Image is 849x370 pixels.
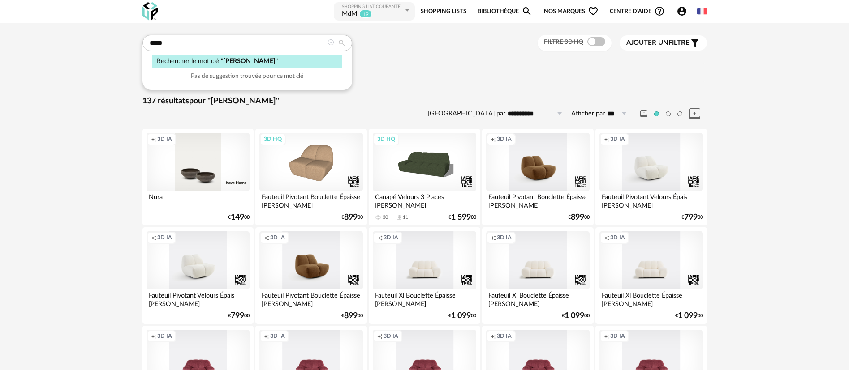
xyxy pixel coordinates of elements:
[403,214,408,221] div: 11
[610,136,625,143] span: 3D IA
[142,129,254,225] a: Creation icon 3D IA Nura €14900
[142,96,707,106] div: 137 résultats
[571,214,584,221] span: 899
[486,191,589,209] div: Fauteuil Pivotant Bouclette Épaisse [PERSON_NAME]
[396,214,403,221] span: Download icon
[681,214,703,221] div: € 00
[478,1,532,21] a: BibliothèqueMagnify icon
[151,136,156,143] span: Creation icon
[604,234,609,241] span: Creation icon
[341,214,363,221] div: € 00
[678,313,698,319] span: 1 099
[599,191,702,209] div: Fauteuil Pivotant Velours Épais [PERSON_NAME]
[157,332,172,340] span: 3D IA
[497,136,512,143] span: 3D IA
[342,10,357,19] div: MdM
[654,6,665,17] span: Help Circle Outline icon
[270,234,285,241] span: 3D IA
[264,234,269,241] span: Creation icon
[421,1,466,21] a: Shopping Lists
[228,214,250,221] div: € 00
[369,227,480,324] a: Creation icon 3D IA Fauteuil Xl Bouclette Épaisse [PERSON_NAME] €1 09900
[697,6,707,16] img: fr
[151,234,156,241] span: Creation icon
[152,55,342,68] div: Rechercher le mot clé " "
[610,234,625,241] span: 3D IA
[486,289,589,307] div: Fauteuil Xl Bouclette Épaisse [PERSON_NAME]
[384,332,398,340] span: 3D IA
[482,129,593,225] a: Creation icon 3D IA Fauteuil Pivotant Bouclette Épaisse [PERSON_NAME] €89900
[675,313,703,319] div: € 00
[491,332,496,340] span: Creation icon
[565,313,584,319] span: 1 099
[259,191,362,209] div: Fauteuil Pivotant Bouclette Épaisse [PERSON_NAME]
[544,1,599,21] span: Nos marques
[270,332,285,340] span: 3D IA
[147,191,250,209] div: Nura
[448,214,476,221] div: € 00
[189,97,279,105] span: pour "[PERSON_NAME]"
[373,191,476,209] div: Canapé Velours 3 Places [PERSON_NAME]
[568,214,590,221] div: € 00
[521,6,532,17] span: Magnify icon
[595,227,707,324] a: Creation icon 3D IA Fauteuil Xl Bouclette Épaisse [PERSON_NAME] €1 09900
[677,6,687,17] span: Account Circle icon
[562,313,590,319] div: € 00
[690,38,700,48] span: Filter icon
[151,332,156,340] span: Creation icon
[482,227,593,324] a: Creation icon 3D IA Fauteuil Xl Bouclette Épaisse [PERSON_NAME] €1 09900
[344,313,358,319] span: 899
[451,214,471,221] span: 1 599
[491,234,496,241] span: Creation icon
[610,6,665,17] span: Centre d'aideHelp Circle Outline icon
[595,129,707,225] a: Creation icon 3D IA Fauteuil Pivotant Velours Épais [PERSON_NAME] €79900
[491,136,496,143] span: Creation icon
[610,332,625,340] span: 3D IA
[259,289,362,307] div: Fauteuil Pivotant Bouclette Épaisse [PERSON_NAME]
[373,289,476,307] div: Fauteuil Xl Bouclette Épaisse [PERSON_NAME]
[571,110,605,118] label: Afficher par
[373,133,399,145] div: 3D HQ
[497,332,512,340] span: 3D IA
[620,35,707,51] button: Ajouter unfiltre Filter icon
[497,234,512,241] span: 3D IA
[377,332,383,340] span: Creation icon
[157,234,172,241] span: 3D IA
[599,289,702,307] div: Fauteuil Xl Bouclette Épaisse [PERSON_NAME]
[344,214,358,221] span: 899
[147,289,250,307] div: Fauteuil Pivotant Velours Épais [PERSON_NAME]
[255,227,366,324] a: Creation icon 3D IA Fauteuil Pivotant Bouclette Épaisse [PERSON_NAME] €89900
[260,133,286,145] div: 3D HQ
[684,214,698,221] span: 799
[341,313,363,319] div: € 00
[231,214,244,221] span: 149
[223,58,276,64] span: [PERSON_NAME]
[191,72,303,80] span: Pas de suggestion trouvée pour ce mot clé
[255,129,366,225] a: 3D HQ Fauteuil Pivotant Bouclette Épaisse [PERSON_NAME] €89900
[142,227,254,324] a: Creation icon 3D IA Fauteuil Pivotant Velours Épais [PERSON_NAME] €79900
[588,6,599,17] span: Heart Outline icon
[626,39,668,46] span: Ajouter un
[677,6,691,17] span: Account Circle icon
[369,129,480,225] a: 3D HQ Canapé Velours 3 Places [PERSON_NAME] 30 Download icon 11 €1 59900
[142,2,158,21] img: OXP
[448,313,476,319] div: € 00
[451,313,471,319] span: 1 099
[377,234,383,241] span: Creation icon
[384,234,398,241] span: 3D IA
[383,214,388,221] div: 30
[604,332,609,340] span: Creation icon
[544,39,583,45] span: Filtre 3D HQ
[342,4,403,10] div: Shopping List courante
[626,38,690,47] span: filtre
[231,313,244,319] span: 799
[359,10,372,18] sup: 19
[604,136,609,143] span: Creation icon
[228,313,250,319] div: € 00
[264,332,269,340] span: Creation icon
[157,136,172,143] span: 3D IA
[428,110,505,118] label: [GEOGRAPHIC_DATA] par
